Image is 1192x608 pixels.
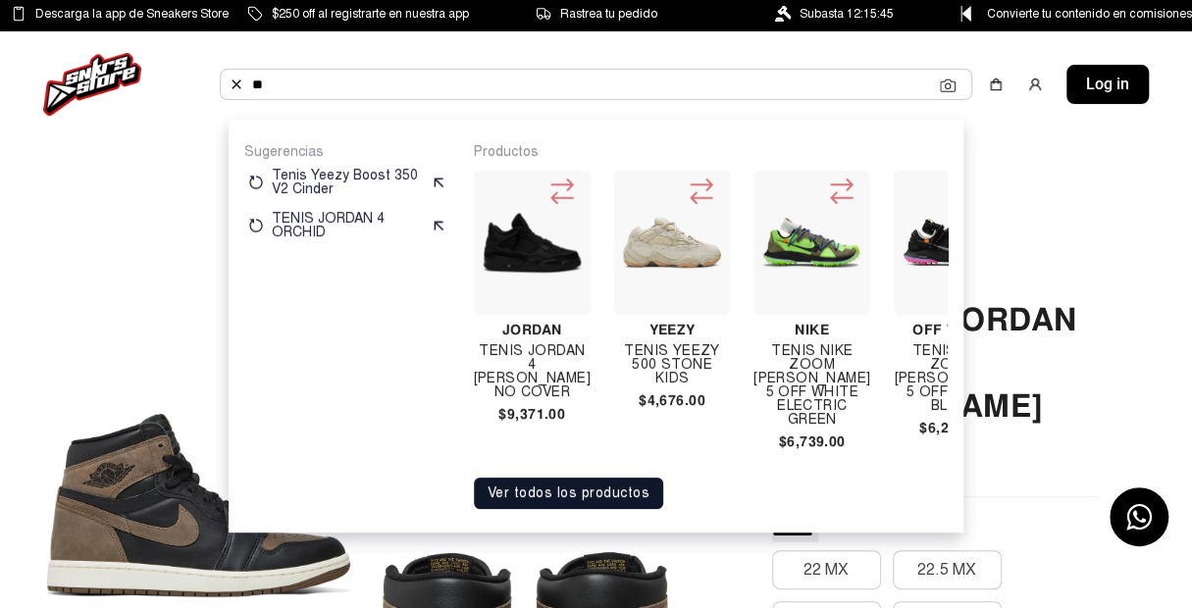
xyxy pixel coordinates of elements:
[772,550,881,589] button: 22 MX
[560,3,657,25] span: Rastrea tu pedido
[474,323,591,336] h4: Jordan
[902,192,1003,293] img: Tenis Nike Zoom Terra Kiger 5 Off White Black
[893,550,1002,589] button: 22.5 MX
[474,344,591,399] h4: Tenis Jordan 4 [PERSON_NAME] No Cover
[614,323,730,336] h4: Yeezy
[894,421,1011,434] h4: $6,232.00
[35,3,229,25] span: Descarga la app de Sneakers Store
[272,169,423,196] p: Tenis Yeezy Boost 350 V2 Cinder
[761,192,862,293] img: Tenis Nike Zoom Terra Kiger 5 Off White Electric Green
[229,76,244,92] img: Buscar
[474,143,948,161] p: Productos
[894,344,1011,413] h4: Tenis Nike Zoom [PERSON_NAME] 5 Off White Black
[614,393,730,407] h4: $4,676.00
[474,407,591,421] h4: $9,371.00
[622,217,722,269] img: Tenis Yeezy 500 Stone Kids
[753,434,870,448] h4: $6,739.00
[272,212,423,239] p: TENIS JORDAN 4 ORCHID
[431,175,446,190] img: suggest.svg
[894,323,1011,336] h4: Off White
[800,3,894,25] span: Subasta 12:15:45
[954,6,978,22] img: Control Point Icon
[431,218,446,233] img: suggest.svg
[272,3,469,25] span: $250 off al registrarte en nuestra app
[248,175,264,190] img: restart.svg
[474,478,664,509] button: Ver todos los productos
[987,3,1192,25] span: Convierte tu contenido en comisiones
[614,344,730,385] h4: Tenis Yeezy 500 Stone Kids
[248,218,264,233] img: restart.svg
[1027,76,1043,92] img: user
[1086,73,1129,96] span: Log in
[43,53,141,116] img: logo
[482,212,583,274] img: Tenis Jordan 4 Olivia Kim No Cover
[753,323,870,336] h4: Nike
[940,77,956,93] img: Cámara
[988,76,1004,92] img: shopping
[753,344,870,427] h4: Tenis Nike Zoom [PERSON_NAME] 5 Off White Electric Green
[244,143,450,161] p: Sugerencias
